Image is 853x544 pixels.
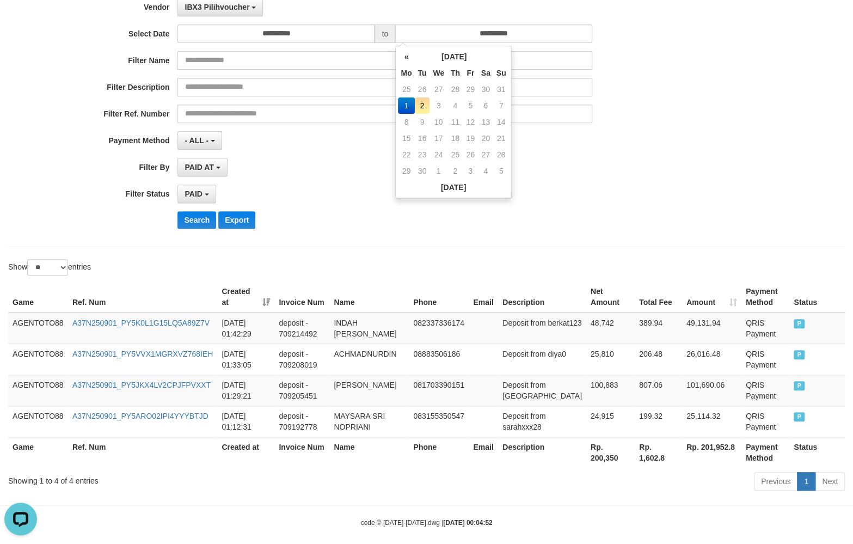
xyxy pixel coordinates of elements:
[586,406,635,437] td: 24,915
[789,437,845,468] th: Status
[8,437,68,468] th: Game
[274,282,329,313] th: Invoice Num
[429,81,447,97] td: 27
[409,344,469,375] td: 08883506186
[586,282,635,313] th: Net Amount
[68,282,217,313] th: Ref. Num
[409,406,469,437] td: 083155350547
[469,282,498,313] th: Email
[447,97,463,114] td: 4
[498,437,586,468] th: Description
[415,163,430,179] td: 30
[463,65,478,81] th: Fr
[478,130,494,146] td: 20
[274,437,329,468] th: Invoice Num
[429,163,447,179] td: 1
[635,437,682,468] th: Rp. 1,602.8
[185,3,249,11] span: IBX3 Pilihvoucher
[447,146,463,163] td: 25
[586,344,635,375] td: 25,810
[218,211,255,229] button: Export
[177,211,216,229] button: Search
[447,114,463,130] td: 11
[498,313,586,344] td: Deposit from berkat123
[361,519,493,527] small: code © [DATE]-[DATE] dwg |
[463,81,478,97] td: 29
[329,344,409,375] td: ACHMADNURDIN
[72,350,213,358] a: A37N250901_PY5VVX1MGRXVZ768IEH
[586,313,635,344] td: 48,742
[68,437,217,468] th: Ref. Num
[398,163,414,179] td: 29
[682,406,741,437] td: 25,114.32
[217,313,274,344] td: [DATE] 01:42:29
[635,344,682,375] td: 206.48
[274,344,329,375] td: deposit - 709208019
[494,114,509,130] td: 14
[429,97,447,114] td: 3
[398,114,414,130] td: 8
[217,437,274,468] th: Created at
[8,259,91,276] label: Show entries
[429,146,447,163] td: 24
[429,130,447,146] td: 17
[415,146,430,163] td: 23
[469,437,498,468] th: Email
[682,437,741,468] th: Rp. 201,952.8
[498,282,586,313] th: Description
[635,282,682,313] th: Total Fee
[498,406,586,437] td: Deposit from sarahxxx28
[8,406,68,437] td: AGENTOTO88
[8,375,68,406] td: AGENTOTO88
[415,114,430,130] td: 9
[463,163,478,179] td: 3
[185,190,202,198] span: PAID
[794,381,805,390] span: PAID
[72,319,210,327] a: A37N250901_PY5K0L1G15LQ5A89Z7V
[177,158,227,176] button: PAID AT
[375,25,395,43] span: to
[741,313,789,344] td: QRIS Payment
[463,97,478,114] td: 5
[274,313,329,344] td: deposit - 709214492
[478,97,494,114] td: 6
[478,163,494,179] td: 4
[586,437,635,468] th: Rp. 200,350
[682,282,741,313] th: Amount: activate to sort column ascending
[789,282,845,313] th: Status
[415,65,430,81] th: Tu
[217,344,274,375] td: [DATE] 01:33:05
[463,130,478,146] td: 19
[682,313,741,344] td: 49,131.94
[185,163,213,172] span: PAID AT
[429,114,447,130] td: 10
[494,81,509,97] td: 31
[398,81,414,97] td: 25
[794,350,805,359] span: PAID
[72,381,211,389] a: A37N250901_PY5JKX4LV2CPJFPVXXT
[447,81,463,97] td: 28
[329,406,409,437] td: MAYSARA SRI NOPRIANI
[635,375,682,406] td: 807.06
[498,344,586,375] td: Deposit from diya0
[741,375,789,406] td: QRIS Payment
[398,130,414,146] td: 15
[478,114,494,130] td: 13
[478,65,494,81] th: Sa
[429,65,447,81] th: We
[635,406,682,437] td: 199.32
[447,130,463,146] td: 18
[494,97,509,114] td: 7
[8,344,68,375] td: AGENTOTO88
[4,4,37,37] button: Open LiveChat chat widget
[478,81,494,97] td: 30
[177,131,222,150] button: - ALL -
[494,65,509,81] th: Su
[329,437,409,468] th: Name
[8,471,347,486] div: Showing 1 to 4 of 4 entries
[409,375,469,406] td: 081703390151
[415,97,430,114] td: 2
[217,375,274,406] td: [DATE] 01:29:21
[329,282,409,313] th: Name
[494,130,509,146] td: 21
